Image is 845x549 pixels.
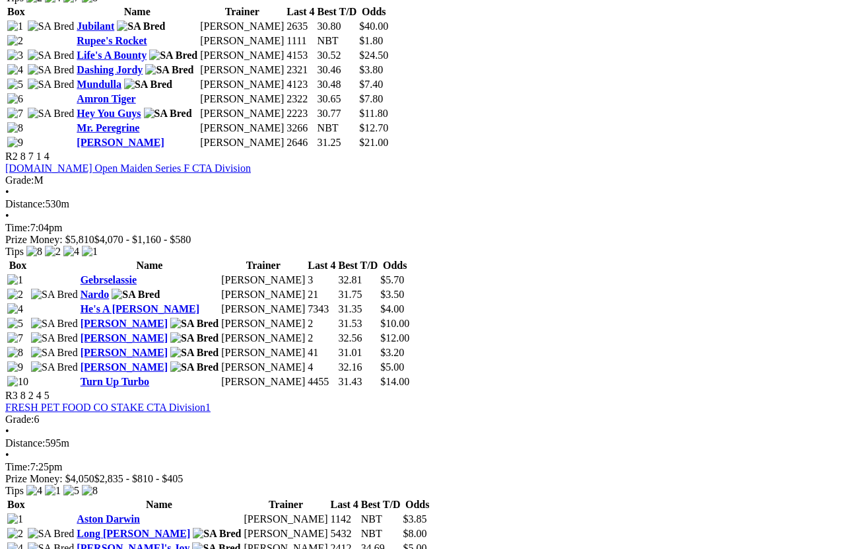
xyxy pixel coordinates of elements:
img: 1 [45,485,61,497]
img: 5 [7,318,23,330]
td: 31.25 [317,136,358,149]
a: [PERSON_NAME] [77,137,164,148]
td: 3266 [286,122,315,135]
span: $2,835 - $810 - $405 [94,473,184,484]
td: NBT [317,122,358,135]
td: [PERSON_NAME] [220,361,306,374]
img: SA Bred [31,347,78,359]
img: 5 [7,79,23,91]
th: Best T/D [338,259,379,272]
td: [PERSON_NAME] [199,107,285,120]
img: SA Bred [149,50,197,61]
img: SA Bred [144,108,192,120]
img: 4 [7,64,23,76]
a: Amron Tiger [77,93,135,104]
img: SA Bred [31,361,78,373]
td: 30.80 [317,20,358,33]
td: 30.77 [317,107,358,120]
span: $4.00 [380,303,404,314]
a: Turn Up Turbo [81,376,149,387]
th: Trainer [243,498,328,511]
td: 2322 [286,92,315,106]
td: 4 [307,361,336,374]
td: 7343 [307,303,336,316]
td: [PERSON_NAME] [199,122,285,135]
img: SA Bred [28,50,75,61]
img: 5 [63,485,79,497]
span: Grade: [5,174,34,186]
th: Best T/D [360,498,401,511]
a: Jubilant [77,20,114,32]
img: 7 [7,108,23,120]
a: Rupee's Rocket [77,35,147,46]
td: 5432 [330,527,359,540]
span: Distance: [5,437,45,449]
th: Name [76,5,198,18]
td: 31.43 [338,375,379,388]
a: Hey You Guys [77,108,141,119]
span: $14.00 [380,376,409,387]
img: SA Bred [28,528,75,540]
img: SA Bred [124,79,172,91]
td: NBT [317,34,358,48]
img: SA Bred [117,20,165,32]
img: 8 [7,347,23,359]
td: [PERSON_NAME] [199,78,285,91]
th: Last 4 [286,5,315,18]
span: $5.70 [380,274,404,285]
span: $4,070 - $1,160 - $580 [94,234,191,245]
a: He's A [PERSON_NAME] [81,303,199,314]
td: 2635 [286,20,315,33]
td: [PERSON_NAME] [220,317,306,330]
span: $24.50 [359,50,388,61]
a: Nardo [81,289,110,300]
div: 595m [5,437,840,449]
td: 32.81 [338,274,379,287]
td: 30.46 [317,63,358,77]
a: [PERSON_NAME] [81,361,168,373]
img: 10 [7,376,28,388]
td: [PERSON_NAME] [220,375,306,388]
span: Tips [5,485,24,496]
td: [PERSON_NAME] [220,274,306,287]
span: Box [9,260,27,271]
td: 30.65 [317,92,358,106]
td: 31.01 [338,346,379,359]
div: Prize Money: $4,050 [5,473,840,485]
img: SA Bred [31,318,78,330]
td: 2 [307,332,336,345]
td: 2646 [286,136,315,149]
img: SA Bred [31,289,78,301]
span: $7.40 [359,79,383,90]
img: SA Bred [170,347,219,359]
span: • [5,210,9,221]
img: SA Bred [28,79,75,91]
span: Distance: [5,198,45,209]
th: Last 4 [330,498,359,511]
td: [PERSON_NAME] [243,513,328,526]
span: Time: [5,461,30,472]
td: NBT [360,527,401,540]
th: Trainer [199,5,285,18]
div: 7:04pm [5,222,840,234]
img: SA Bred [170,332,219,344]
span: $3.85 [403,513,427,525]
td: [PERSON_NAME] [220,332,306,345]
img: 2 [7,289,23,301]
img: 9 [7,361,23,373]
td: 31.35 [338,303,379,316]
img: 3 [7,50,23,61]
span: Grade: [5,414,34,425]
div: Prize Money: $5,810 [5,234,840,246]
th: Best T/D [317,5,358,18]
span: 8 2 4 5 [20,390,50,401]
td: 32.56 [338,332,379,345]
span: $7.80 [359,93,383,104]
span: $40.00 [359,20,388,32]
span: 8 7 1 4 [20,151,50,162]
span: • [5,186,9,198]
a: Aston Darwin [77,513,140,525]
td: 4153 [286,49,315,62]
td: 30.52 [317,49,358,62]
td: [PERSON_NAME] [220,346,306,359]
